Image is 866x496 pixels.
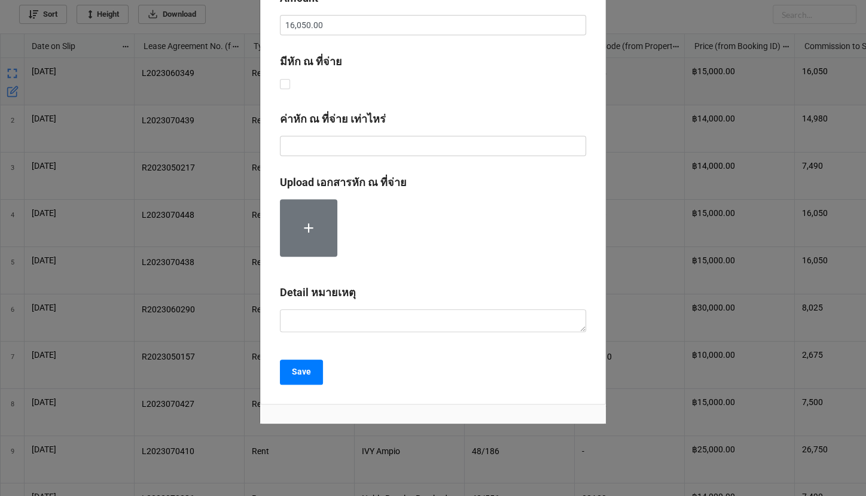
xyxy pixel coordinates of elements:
label: Detail หมายเหตุ [280,284,356,301]
label: ค่าหัก ณ ที่จ่าย เท่าไหร่ [280,111,386,127]
button: Save [280,360,323,385]
label: มีหัก ณ ที่จ่าย [280,53,342,70]
label: Upload เอกสารหัก ณ ที่จ่าย [280,174,407,191]
b: Save [292,366,311,378]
